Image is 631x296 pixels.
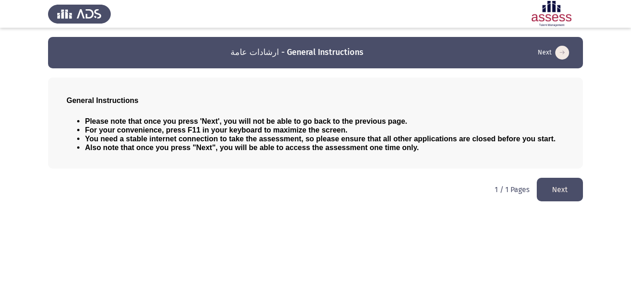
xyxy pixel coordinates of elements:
[67,97,139,104] span: General Instructions
[48,1,111,27] img: Assess Talent Management logo
[85,126,347,134] span: For your convenience, press F11 in your keyboard to maximize the screen.
[537,178,583,201] button: load next page
[535,45,572,60] button: load next page
[495,185,529,194] p: 1 / 1 Pages
[85,117,407,125] span: Please note that once you press 'Next', you will not be able to go back to the previous page.
[520,1,583,27] img: Assessment logo of ASSESS Employability - EBI
[85,144,419,151] span: Also note that once you press "Next", you will be able to access the assessment one time only.
[85,135,556,143] span: You need a stable internet connection to take the assessment, so please ensure that all other app...
[231,47,364,58] h3: ارشادات عامة - General Instructions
